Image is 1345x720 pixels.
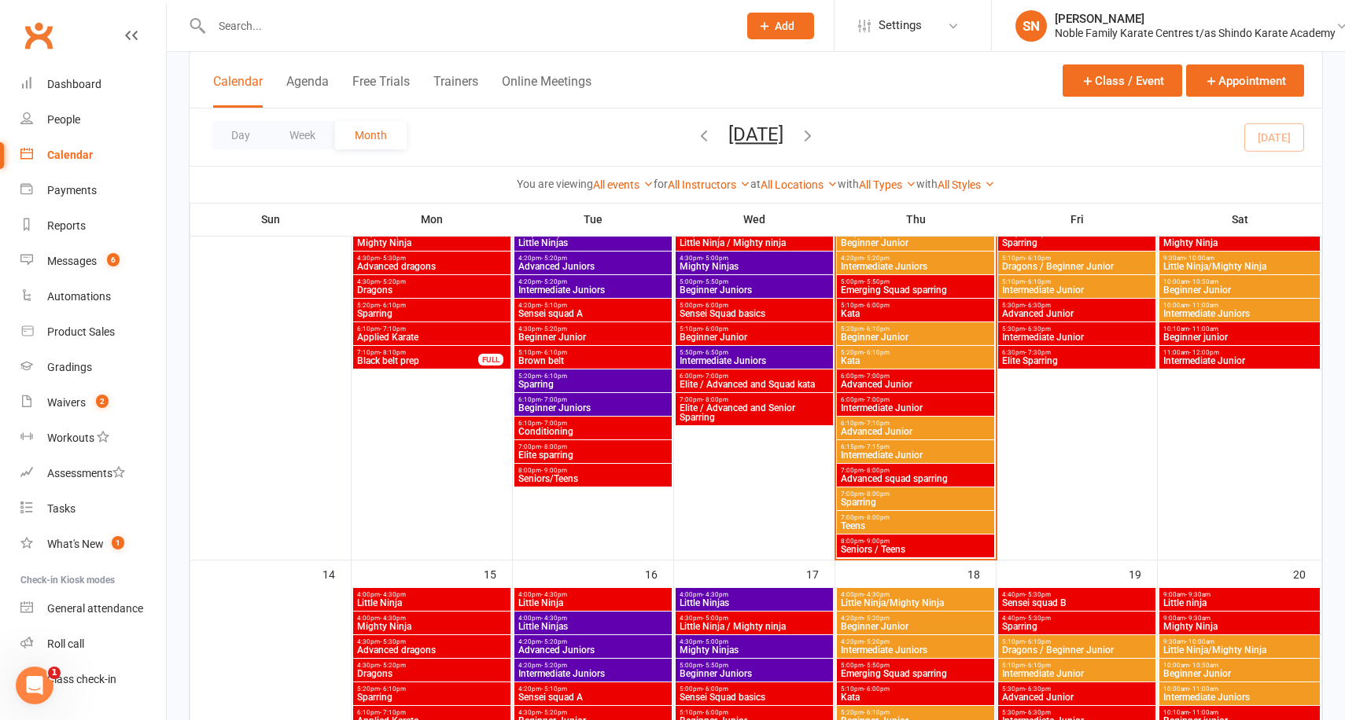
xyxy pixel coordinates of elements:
[840,645,991,655] span: Intermediate Juniors
[1163,309,1317,318] span: Intermediate Juniors
[840,467,991,474] span: 7:00pm
[775,20,794,32] span: Add
[879,8,922,43] span: Settings
[1163,615,1317,622] span: 9:00am
[47,219,86,232] div: Reports
[502,74,591,108] button: Online Meetings
[645,560,673,586] div: 16
[518,685,669,692] span: 4:20pm
[702,349,728,356] span: - 6:50pm
[1001,332,1152,342] span: Intermediate Junior
[728,123,783,145] button: [DATE]
[1163,238,1317,248] span: Mighty Ninja
[679,325,830,332] span: 5:10pm
[518,309,669,318] span: Sensei squad A
[864,349,890,356] span: - 6:10pm
[593,178,654,191] a: All events
[47,290,111,303] div: Automations
[1163,638,1317,645] span: 9:30am
[864,467,890,474] span: - 8:00pm
[840,521,991,531] span: Teens
[47,255,97,267] div: Messages
[518,332,669,342] span: Beginner Junior
[864,373,890,380] span: - 7:00pm
[1025,591,1051,598] span: - 5:30pm
[702,373,728,380] span: - 7:00pm
[541,255,567,262] span: - 5:20pm
[20,591,166,626] a: General attendance kiosk mode
[1163,278,1317,285] span: 10:00am
[518,443,669,450] span: 7:00pm
[702,396,728,403] span: - 8:00pm
[356,349,479,356] span: 7:10pm
[1163,332,1317,342] span: Beginner junior
[1001,325,1152,332] span: 5:30pm
[1001,662,1152,669] span: 5:10pm
[1163,669,1317,678] span: Beginner Junior
[840,450,991,460] span: Intermediate Junior
[356,662,507,669] span: 4:30pm
[47,467,125,479] div: Assessments
[864,615,890,622] span: - 5:20pm
[380,638,406,645] span: - 5:30pm
[518,427,669,436] span: Conditioning
[47,502,76,515] div: Tasks
[107,253,120,266] span: 6
[840,591,991,598] span: 4:00pm
[518,238,669,248] span: Little Ninjas
[864,278,890,285] span: - 5:50pm
[1163,598,1317,608] span: Little ninja
[518,638,669,645] span: 4:20pm
[356,645,507,655] span: Advanced dragons
[864,662,890,669] span: - 5:50pm
[1186,64,1304,97] button: Appointment
[840,622,991,631] span: Beginner Junior
[20,350,166,385] a: Gradings
[518,403,669,413] span: Beginner Juniors
[112,536,124,549] span: 1
[207,15,727,37] input: Search...
[518,302,669,309] span: 4:20pm
[20,138,166,173] a: Calendar
[47,673,116,685] div: Class check-in
[679,373,830,380] span: 6:00pm
[840,598,991,608] span: Little Ninja/Mighty Ninja
[20,173,166,208] a: Payments
[1001,615,1152,622] span: 4:40pm
[518,396,669,403] span: 6:10pm
[20,421,166,456] a: Workouts
[1163,285,1317,295] span: Beginner Junior
[864,514,890,521] span: - 8:00pm
[380,349,406,356] span: - 8:10pm
[541,638,567,645] span: - 5:20pm
[840,545,991,554] span: Seniors / Teens
[47,538,104,550] div: What's New
[380,685,406,692] span: - 6:10pm
[518,591,669,598] span: 4:00pm
[654,178,668,190] strong: for
[1189,662,1218,669] span: - 10:50am
[1001,645,1152,655] span: Dragons / Beginner Junior
[356,255,507,262] span: 4:30pm
[679,262,830,271] span: Mighty Ninjas
[518,349,669,356] span: 5:10pm
[1001,349,1152,356] span: 6:30pm
[967,560,996,586] div: 18
[518,474,669,483] span: Seniors/Teens
[433,74,478,108] button: Trainers
[1001,262,1152,271] span: Dragons / Beginner Junior
[541,325,567,332] span: - 5:20pm
[356,262,507,271] span: Advanced dragons
[48,667,61,679] span: 1
[1163,325,1317,332] span: 10:10am
[380,278,406,285] span: - 5:20pm
[1293,560,1321,586] div: 20
[356,309,507,318] span: Sparring
[1001,669,1152,678] span: Intermediate Junior
[518,278,669,285] span: 4:20pm
[840,638,991,645] span: 4:20pm
[1185,615,1210,622] span: - 9:30am
[20,314,166,350] a: Product Sales
[679,615,830,622] span: 4:30pm
[702,325,728,332] span: - 6:00pm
